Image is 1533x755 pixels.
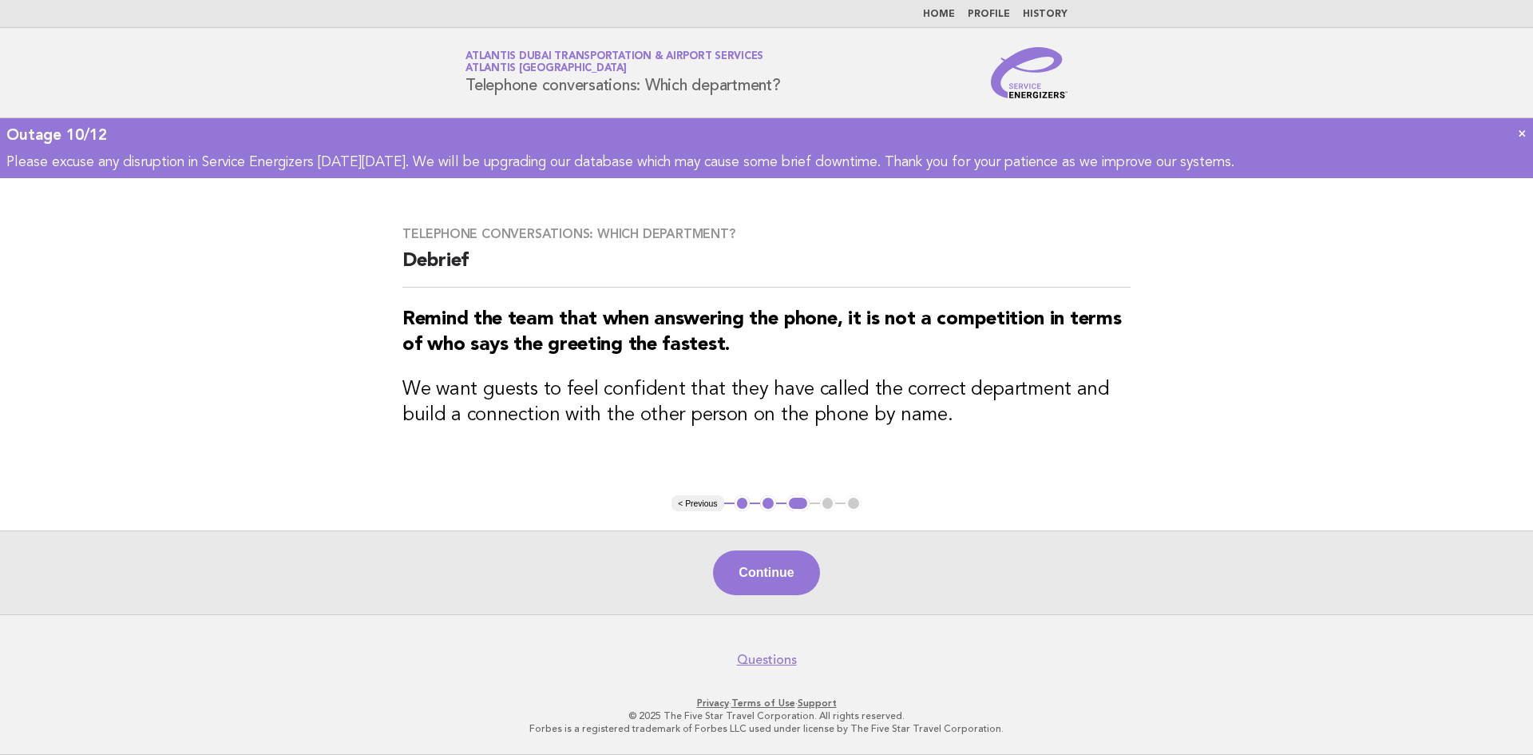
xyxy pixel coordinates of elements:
[465,52,781,93] h1: Telephone conversations: Which department?
[278,697,1255,709] p: · ·
[923,10,955,19] a: Home
[671,495,723,511] button: < Previous
[402,226,1131,242] h3: Telephone conversations: Which department?
[402,248,1131,288] h2: Debrief
[713,550,819,595] button: Continue
[735,495,751,511] button: 1
[402,377,1131,428] h3: We want guests to feel confident that they have called the correct department and build a connect...
[6,153,1527,172] p: Please excuse any disruption in Service Energizers [DATE][DATE]. We will be upgrading our databas...
[278,722,1255,735] p: Forbes is a registered trademark of Forbes LLC used under license by The Five Star Travel Corpora...
[798,697,837,709] a: Support
[731,697,795,709] a: Terms of Use
[737,652,797,668] a: Questions
[278,709,1255,722] p: © 2025 The Five Star Travel Corporation. All rights reserved.
[968,10,1010,19] a: Profile
[465,64,627,74] span: Atlantis [GEOGRAPHIC_DATA]
[760,495,776,511] button: 2
[402,310,1121,355] strong: Remind the team that when answering the phone, it is not a competition in terms of who says the g...
[991,47,1068,98] img: Service Energizers
[1023,10,1068,19] a: History
[6,125,1527,145] div: Outage 10/12
[1518,125,1527,141] a: ×
[465,51,763,74] a: Atlantis Dubai Transportation & Airport ServicesAtlantis [GEOGRAPHIC_DATA]
[697,697,729,709] a: Privacy
[786,495,810,511] button: 3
